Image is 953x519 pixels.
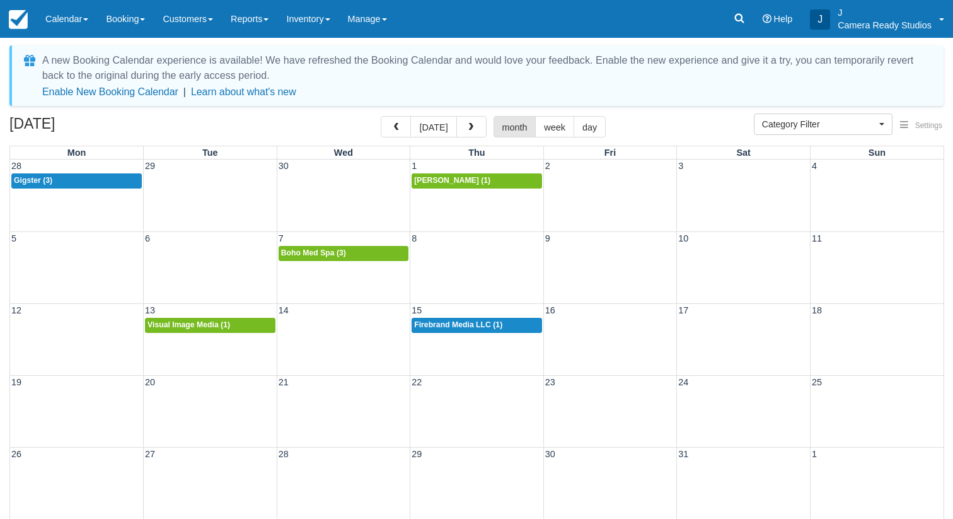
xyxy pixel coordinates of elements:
span: 18 [811,305,823,315]
span: 25 [811,377,823,387]
button: week [535,116,574,137]
span: 24 [677,377,690,387]
a: Gigster (3) [11,173,142,189]
span: Firebrand Media LLC (1) [414,320,502,329]
button: Settings [892,117,950,135]
span: 4 [811,161,818,171]
span: 29 [410,449,423,459]
span: 28 [10,161,23,171]
span: 3 [677,161,684,171]
span: 29 [144,161,156,171]
span: Help [774,14,793,24]
span: 15 [410,305,423,315]
img: checkfront-main-nav-mini-logo.png [9,10,28,29]
span: 12 [10,305,23,315]
div: A new Booking Calendar experience is available! We have refreshed the Booking Calendar and would ... [42,53,928,83]
a: Visual Image Media (1) [145,318,275,333]
button: Category Filter [754,114,892,135]
span: 31 [677,449,690,459]
div: J [810,9,830,30]
span: 20 [144,377,156,387]
button: Enable New Booking Calendar [42,86,178,98]
span: 16 [544,305,557,315]
span: Fri [604,148,616,158]
span: 30 [277,161,290,171]
a: Boho Med Spa (3) [279,246,409,261]
span: Sun [869,148,886,158]
button: [DATE] [410,116,456,137]
h2: [DATE] [9,116,169,139]
i: Help [763,15,771,23]
span: [PERSON_NAME] (1) [414,176,490,185]
p: J [838,6,932,19]
span: 14 [277,305,290,315]
span: 11 [811,233,823,243]
span: 17 [677,305,690,315]
p: Camera Ready Studios [838,19,932,32]
span: 1 [410,161,418,171]
span: 27 [144,449,156,459]
span: | [183,86,186,97]
span: Settings [915,121,942,130]
span: Sat [736,148,750,158]
span: 1 [811,449,818,459]
span: Wed [334,148,353,158]
span: Visual Image Media (1) [147,320,230,329]
span: 9 [544,233,552,243]
span: 23 [544,377,557,387]
span: Tue [202,148,218,158]
span: 6 [144,233,151,243]
span: 21 [277,377,290,387]
span: 13 [144,305,156,315]
span: 2 [544,161,552,171]
span: Category Filter [762,118,876,131]
a: [PERSON_NAME] (1) [412,173,542,189]
span: Gigster (3) [14,176,52,185]
span: 30 [544,449,557,459]
span: 22 [410,377,423,387]
span: 8 [410,233,418,243]
a: Firebrand Media LLC (1) [412,318,542,333]
span: 5 [10,233,18,243]
span: 28 [277,449,290,459]
button: day [574,116,606,137]
button: month [494,116,536,137]
span: 26 [10,449,23,459]
span: 10 [677,233,690,243]
span: 7 [277,233,285,243]
a: Learn about what's new [191,86,296,97]
span: Mon [67,148,86,158]
span: 19 [10,377,23,387]
span: Boho Med Spa (3) [281,248,346,257]
span: Thu [468,148,485,158]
